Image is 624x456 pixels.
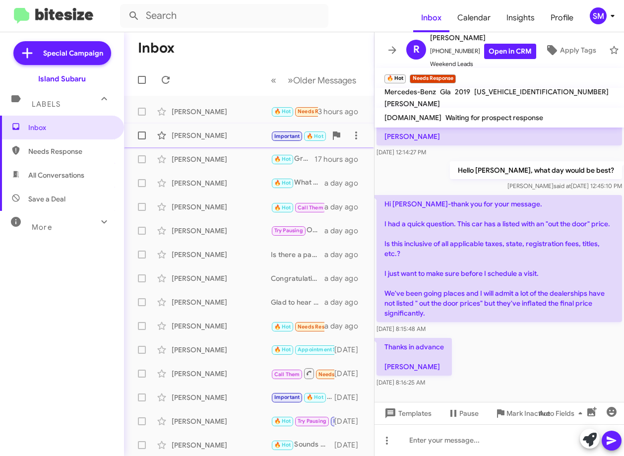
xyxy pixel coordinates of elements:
[28,170,84,180] span: All Conversations
[271,344,334,355] div: No problem! Just let me know when you're ready to reschedule. Looking forward to hearing from you!
[172,154,271,164] div: [PERSON_NAME]
[265,70,282,90] button: Previous
[543,3,581,32] a: Profile
[430,44,536,59] span: [PHONE_NUMBER]
[271,439,334,451] div: Sounds great! Just let me know when you're ready, and we'll set up your appointment. Looking forw...
[274,156,291,162] span: 🔥 Hot
[38,74,86,84] div: Island Subaru
[324,321,366,331] div: a day ago
[271,320,324,332] div: Inbound Call
[172,130,271,140] div: [PERSON_NAME]
[539,404,586,422] span: Auto Fields
[384,74,406,83] small: 🔥 Hot
[13,41,111,65] a: Special Campaign
[430,59,536,69] span: Weekend Leads
[120,4,328,28] input: Search
[334,345,366,355] div: [DATE]
[560,41,596,59] span: Apply Tags
[413,42,420,58] span: R
[334,369,366,379] div: [DATE]
[271,250,324,260] div: Is there a particular reason why?
[274,371,300,378] span: Call Them
[382,404,432,422] span: Templates
[274,227,303,234] span: Try Pausing
[298,346,341,353] span: Appointment Set
[499,3,543,32] a: Insights
[172,107,271,117] div: [PERSON_NAME]
[384,87,436,96] span: Mercedes-Benz
[298,418,326,424] span: Try Pausing
[376,325,426,332] span: [DATE] 8:15:48 AM
[376,379,425,386] span: [DATE] 8:16:25 AM
[298,324,340,330] span: Needs Response
[271,297,324,307] div: Glad to hear [PERSON_NAME], thank you!
[374,404,439,422] button: Templates
[274,133,300,139] span: Important
[172,226,271,236] div: [PERSON_NAME]
[271,367,334,380] div: Inbound Call
[43,48,103,58] span: Special Campaign
[376,148,426,156] span: [DATE] 12:14:27 PM
[590,7,607,24] div: SM
[271,391,334,403] div: We are at [STREET_ADDRESS]!
[455,87,470,96] span: 2019
[581,7,613,24] button: SM
[449,3,499,32] a: Calendar
[274,394,300,400] span: Important
[271,153,314,165] div: Great! How about 3:30 PM [DATE] for your appointment? Let me know if that works or if you prefer ...
[536,41,604,59] button: Apply Tags
[293,75,356,86] span: Older Messages
[487,404,558,422] button: Mark Inactive
[318,107,366,117] div: 3 hours ago
[172,440,271,450] div: [PERSON_NAME]
[324,226,366,236] div: a day ago
[318,371,361,378] span: Needs Response
[172,250,271,260] div: [PERSON_NAME]
[440,87,451,96] span: Gla
[271,177,324,189] div: What time would work best for you?
[274,180,291,186] span: 🔥 Hot
[28,146,113,156] span: Needs Response
[172,297,271,307] div: [PERSON_NAME]
[271,273,324,283] div: Congratulations!
[265,70,362,90] nav: Page navigation example
[307,133,323,139] span: 🔥 Hot
[172,202,271,212] div: [PERSON_NAME]
[376,338,452,376] p: Thanks in advance [PERSON_NAME]
[324,273,366,283] div: a day ago
[430,32,536,44] span: [PERSON_NAME]
[324,202,366,212] div: a day ago
[32,223,52,232] span: More
[450,161,622,179] p: Hello [PERSON_NAME], what day would be best?
[324,178,366,188] div: a day ago
[413,3,449,32] a: Inbox
[271,415,334,427] div: You had your chance and lost it
[376,195,622,322] p: Hi [PERSON_NAME]-thank you for your message. I had a quick question. This car has a listed with a...
[172,416,271,426] div: [PERSON_NAME]
[334,392,366,402] div: [DATE]
[274,442,291,448] span: 🔥 Hot
[445,113,543,122] span: Waiting for prospect response
[531,404,594,422] button: Auto Fields
[282,70,362,90] button: Next
[324,250,366,260] div: a day ago
[172,392,271,402] div: [PERSON_NAME]
[474,87,609,96] span: [US_VEHICLE_IDENTIFICATION_NUMBER]
[507,182,622,190] span: [PERSON_NAME] [DATE] 12:45:10 PM
[271,129,326,141] div: Inbound Call
[459,404,479,422] span: Pause
[298,108,340,115] span: Needs Response
[334,416,366,426] div: [DATE]
[172,321,271,331] div: [PERSON_NAME]
[274,108,291,115] span: 🔥 Hot
[307,394,323,400] span: 🔥 Hot
[324,297,366,307] div: a day ago
[172,178,271,188] div: [PERSON_NAME]
[138,40,175,56] h1: Inbox
[271,74,276,86] span: «
[288,74,293,86] span: »
[28,123,113,132] span: Inbox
